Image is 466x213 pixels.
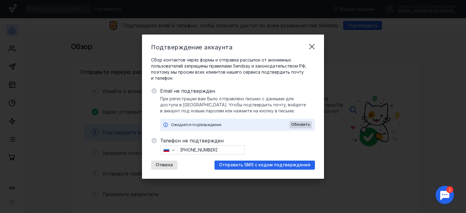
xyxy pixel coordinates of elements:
[151,161,177,170] button: Отмена
[160,87,315,95] span: Email не подтвержден
[151,57,315,81] span: Сбор контактов через формы и отправка рассылок от анонимных пользователей запрещены правилами Sen...
[291,122,310,127] span: Обновить
[14,4,21,10] div: 1
[214,161,315,170] button: Отправить SMS с кодом подтверждения
[171,122,289,128] div: Ожидается подтверждение
[160,96,315,114] span: При регистрации вам было отправлено письмо с данными для доступа в [GEOGRAPHIC_DATA]. Чтобы подтв...
[160,137,315,144] span: Телефон не подтвержден
[156,162,173,168] span: Отмена
[219,162,310,168] span: Отправить SMS с кодом подтверждения
[151,44,232,51] span: Подтверждение аккаунта
[289,121,312,128] button: Обновить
